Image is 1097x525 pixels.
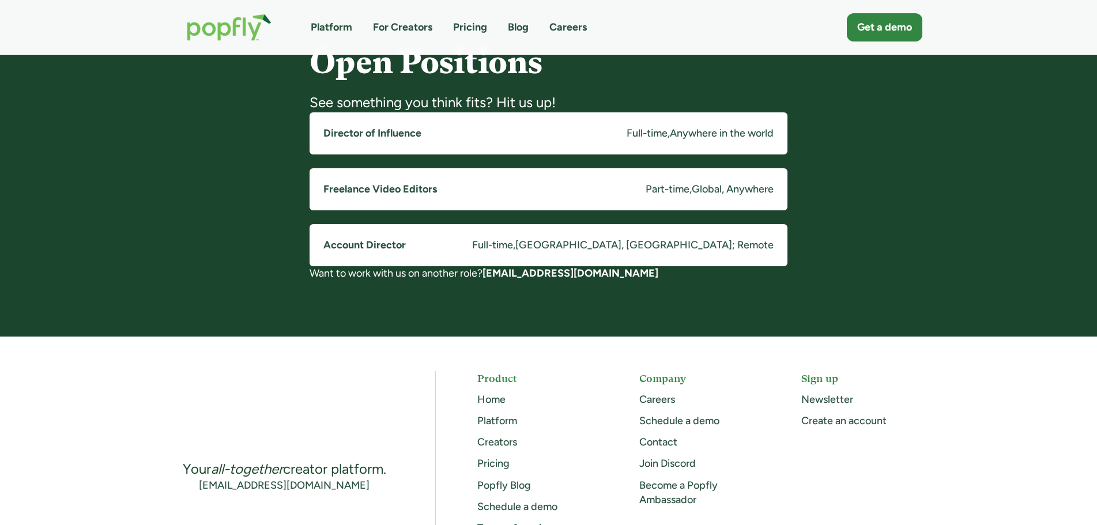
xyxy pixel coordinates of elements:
[857,20,912,35] div: Get a demo
[627,126,668,141] div: Full-time
[477,500,557,513] a: Schedule a demo
[175,2,283,52] a: home
[515,238,774,252] div: [GEOGRAPHIC_DATA], [GEOGRAPHIC_DATA]; Remote
[549,20,587,35] a: Careers
[801,393,853,406] a: Newsletter
[477,436,517,448] a: Creators
[668,126,670,141] div: ,
[373,20,432,35] a: For Creators
[477,479,531,492] a: Popfly Blog
[477,371,598,386] h5: Product
[801,371,922,386] h5: Sign up
[646,182,689,197] div: Part-time
[508,20,529,35] a: Blog
[670,126,774,141] div: Anywhere in the world
[477,414,517,427] a: Platform
[310,46,787,80] h4: Open Positions
[513,238,515,252] div: ,
[211,460,283,477] em: all-together
[310,266,787,281] div: Want to work with us on another role?
[639,393,675,406] a: Careers
[639,457,696,470] a: Join Discord
[323,238,406,252] h5: Account Director
[323,182,437,197] h5: Freelance Video Editors
[183,460,386,478] div: Your creator platform.
[639,436,677,448] a: Contact
[689,182,692,197] div: ,
[310,112,787,154] a: Director of InfluenceFull-time,Anywhere in the world
[477,457,510,470] a: Pricing
[453,20,487,35] a: Pricing
[482,267,658,280] a: [EMAIL_ADDRESS][DOMAIN_NAME]
[323,126,421,141] h5: Director of Influence
[477,393,506,406] a: Home
[639,479,718,506] a: Become a Popfly Ambassador
[199,478,370,493] a: [EMAIL_ADDRESS][DOMAIN_NAME]
[639,371,760,386] h5: Company
[310,93,787,112] div: See something you think fits? Hit us up!
[692,182,774,197] div: Global, Anywhere
[847,13,922,41] a: Get a demo
[310,224,787,266] a: Account DirectorFull-time,[GEOGRAPHIC_DATA], [GEOGRAPHIC_DATA]; Remote
[801,414,887,427] a: Create an account
[310,168,787,210] a: Freelance Video EditorsPart-time,Global, Anywhere
[639,414,719,427] a: Schedule a demo
[472,238,513,252] div: Full-time
[311,20,352,35] a: Platform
